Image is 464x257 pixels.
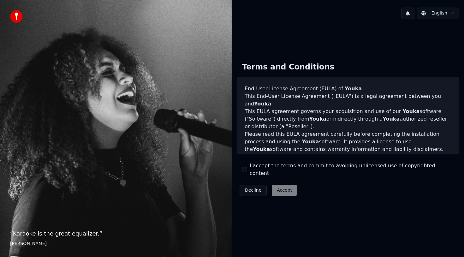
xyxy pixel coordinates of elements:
[302,139,319,145] span: Youka
[10,229,222,238] p: “ Karaoke is the great equalizer. ”
[245,153,451,183] p: If you register for a free trial of the software, this EULA agreement will also govern that trial...
[402,108,419,114] span: Youka
[240,185,267,196] button: Decline
[245,93,451,108] p: This End-User License Agreement ("EULA") is a legal agreement between you and
[334,154,351,160] span: Youka
[245,130,451,153] p: Please read this EULA agreement carefully before completing the installation process and using th...
[253,146,270,152] span: Youka
[345,86,362,92] span: Youka
[254,101,271,107] span: Youka
[250,162,454,177] label: I accept the terms and commit to avoiding unlicensed use of copyrighted content
[245,85,451,93] h3: End-User License Agreement (EULA) of
[237,57,339,77] div: Terms and Conditions
[309,116,326,122] span: Youka
[10,10,23,23] img: youka
[383,116,400,122] span: Youka
[10,241,222,247] footer: [PERSON_NAME]
[245,108,451,130] p: This EULA agreement governs your acquisition and use of our software ("Software") directly from o...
